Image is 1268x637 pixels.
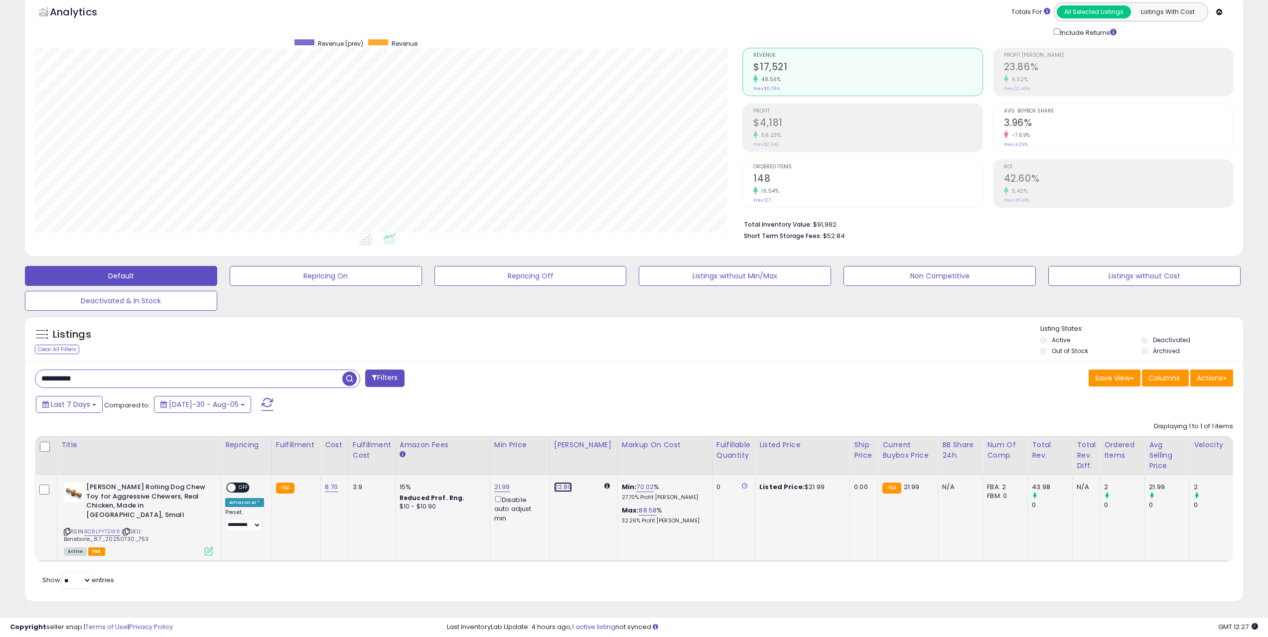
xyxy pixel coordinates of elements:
[10,622,46,632] strong: Copyright
[1004,197,1029,203] small: Prev: 40.41%
[622,482,637,492] b: Min:
[1004,141,1028,147] small: Prev: 4.29%
[1218,622,1258,632] span: 2025-08-13 12:27 GMT
[325,440,344,450] div: Cost
[1004,173,1233,186] h2: 42.60%
[639,266,831,286] button: Listings without Min/Max
[753,164,982,170] span: Ordered Items
[759,482,805,492] b: Listed Price:
[1149,501,1189,510] div: 0
[400,503,482,511] div: $10 - $10.90
[85,622,128,632] a: Terms of Use
[50,5,117,21] h5: Analytics
[236,484,252,492] span: OFF
[942,483,975,492] div: N/A
[64,527,148,542] span: | SKU: Benebone_8.7_20250730_753
[325,482,338,492] a: 8.70
[716,483,747,492] div: 0
[758,76,781,83] small: 48.56%
[1004,117,1233,130] h2: 3.96%
[276,440,316,450] div: Fulfillment
[554,440,613,450] div: [PERSON_NAME]
[1008,131,1030,139] small: -7.69%
[942,440,979,461] div: BB Share 24h.
[1032,501,1072,510] div: 0
[42,575,114,585] span: Show: entries
[854,440,874,461] div: Ship Price
[753,173,982,186] h2: 148
[1077,483,1092,492] div: N/A
[622,440,708,450] div: Markup on Cost
[1194,501,1234,510] div: 0
[1057,5,1131,18] button: All Selected Listings
[753,86,780,92] small: Prev: $11,794
[639,506,657,515] a: 88.58
[882,440,934,461] div: Current Buybox Price
[1153,336,1190,344] label: Deactivated
[636,482,654,492] a: 70.02
[1008,187,1028,195] small: 5.42%
[392,39,418,48] span: Revenue
[84,527,120,536] a: B08LPYTSWR
[494,494,542,523] div: Disable auto adjust min
[758,131,781,139] small: 58.23%
[1153,347,1180,355] label: Archived
[154,396,251,413] button: [DATE]-30 - Aug-05
[10,623,173,632] div: seller snap | |
[987,483,1020,492] div: FBA: 2
[987,492,1020,501] div: FBM: 0
[753,117,982,130] h2: $4,181
[1190,370,1233,386] button: Actions
[844,266,1036,286] button: Non Competitive
[716,440,751,461] div: Fulfillable Quantity
[129,622,173,632] a: Privacy Policy
[1004,61,1233,75] h2: 23.86%
[622,483,704,501] div: %
[622,506,639,515] b: Max:
[447,623,1258,632] div: Last InventoryLab Update: 4 hours ago, not synced.
[759,440,845,450] div: Listed Price
[400,494,465,502] b: Reduced Prof. Rng.
[64,483,84,503] img: 31AxjjHVWrL._SL40_.jpg
[64,483,213,554] div: ASIN:
[1008,76,1028,83] small: 6.52%
[622,506,704,524] div: %
[353,440,391,461] div: Fulfillment Cost
[904,482,920,492] span: 21.99
[1040,324,1243,334] p: Listing States:
[88,547,105,556] span: FBA
[1048,266,1241,286] button: Listings without Cost
[1104,501,1144,510] div: 0
[104,400,150,410] span: Compared to:
[882,483,901,494] small: FBA
[744,218,1226,230] li: $91,992
[1194,483,1234,492] div: 2
[230,266,422,286] button: Repricing On
[51,399,90,409] span: Last 7 Days
[1104,483,1144,492] div: 2
[753,53,982,58] span: Revenue
[987,440,1023,461] div: Num of Comp.
[1032,440,1068,461] div: Total Rev.
[36,396,103,413] button: Last 7 Days
[1004,164,1233,170] span: ROI
[1089,370,1140,386] button: Save View
[318,39,363,48] span: Revenue (prev)
[35,345,79,354] div: Clear All Filters
[434,266,627,286] button: Repricing Off
[1149,440,1185,471] div: Avg Selling Price
[758,187,779,195] small: 16.54%
[1052,347,1088,355] label: Out of Stock
[1142,370,1189,386] button: Columns
[1046,26,1128,38] div: Include Returns
[1154,422,1233,431] div: Displaying 1 to 1 of 1 items
[572,622,615,632] a: 1 active listing
[604,483,610,489] i: Calculated using Dynamic Max Price.
[1052,336,1070,344] label: Active
[169,399,239,409] span: [DATE]-30 - Aug-05
[1004,86,1030,92] small: Prev: 22.40%
[1004,109,1233,114] span: Avg. Buybox Share
[64,547,87,556] span: All listings currently available for purchase on Amazon
[554,482,572,492] a: 23.89
[225,440,268,450] div: Repricing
